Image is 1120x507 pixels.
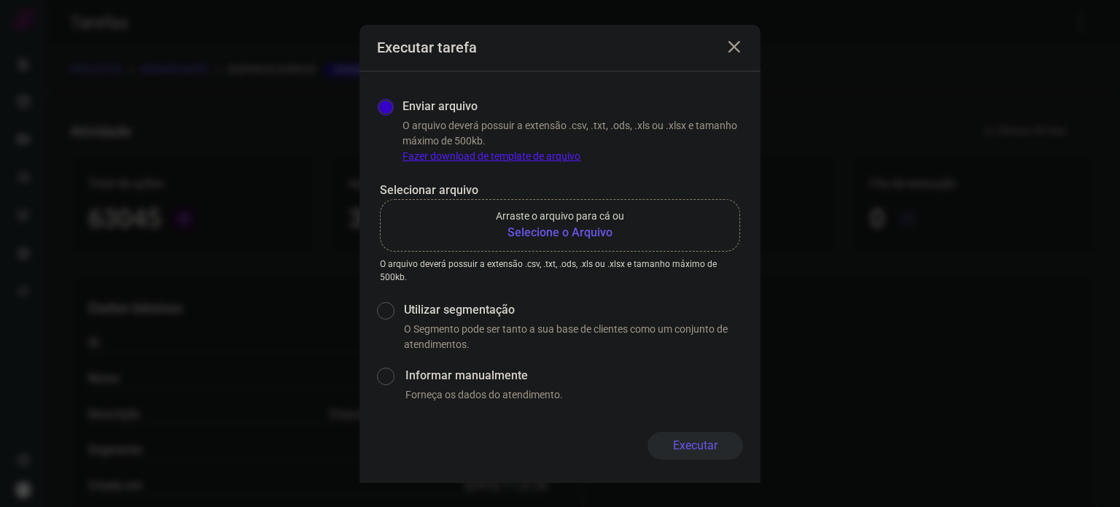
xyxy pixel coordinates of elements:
label: Informar manualmente [405,367,743,384]
button: Executar [647,432,743,460]
a: Fazer download de template de arquivo [402,150,580,162]
p: O Segmento pode ser tanto a sua base de clientes como um conjunto de atendimentos. [404,322,743,352]
p: Selecionar arquivo [380,182,740,199]
label: Enviar arquivo [402,98,478,115]
h3: Executar tarefa [377,39,477,56]
b: Selecione o Arquivo [496,224,624,241]
p: O arquivo deverá possuir a extensão .csv, .txt, .ods, .xls ou .xlsx e tamanho máximo de 500kb. [402,118,743,164]
p: Forneça os dados do atendimento. [405,387,743,403]
p: Arraste o arquivo para cá ou [496,209,624,224]
p: O arquivo deverá possuir a extensão .csv, .txt, .ods, .xls ou .xlsx e tamanho máximo de 500kb. [380,258,740,284]
label: Utilizar segmentação [404,301,743,319]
